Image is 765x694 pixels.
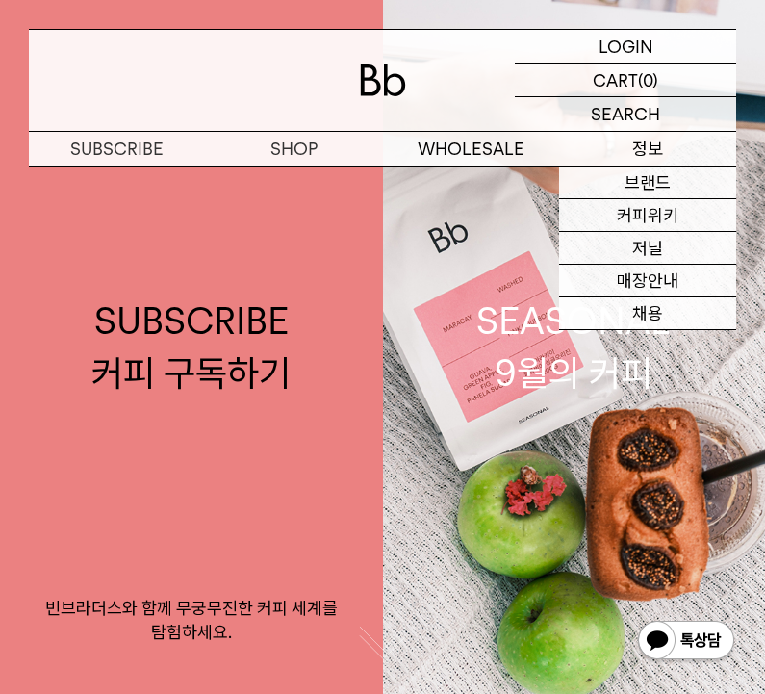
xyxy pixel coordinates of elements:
[360,64,406,96] img: 로고
[515,30,736,64] a: LOGIN
[591,97,660,131] p: SEARCH
[559,132,736,166] p: 정보
[593,64,638,96] p: CART
[638,64,658,96] p: (0)
[559,232,736,265] a: 저널
[559,167,736,199] a: 브랜드
[383,132,560,166] p: WHOLESALE
[559,199,736,232] a: 커피위키
[515,64,736,97] a: CART (0)
[559,297,736,330] a: 채용
[206,132,383,166] a: SHOP
[91,296,291,398] div: SUBSCRIBE 커피 구독하기
[599,30,653,63] p: LOGIN
[636,619,736,665] img: 카카오톡 채널 1:1 채팅 버튼
[476,296,671,398] div: SEASONAL 9월의 커피
[559,265,736,297] a: 매장안내
[29,132,206,166] a: SUBSCRIBE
